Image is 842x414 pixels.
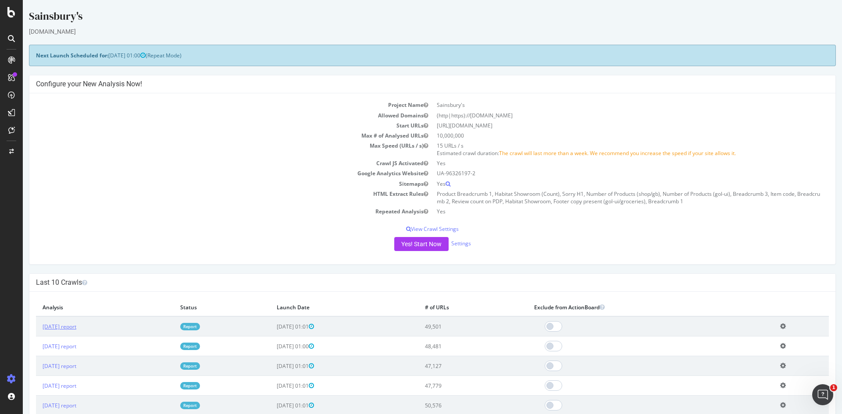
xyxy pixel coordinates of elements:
[410,179,806,189] td: Yes
[13,189,410,206] td: HTML Extract Rules
[254,402,291,409] span: [DATE] 01:01
[20,402,54,409] a: [DATE] report
[157,343,177,350] a: Report
[254,362,291,370] span: [DATE] 01:01
[157,402,177,409] a: Report
[157,382,177,389] a: Report
[396,376,505,396] td: 47,779
[13,141,410,158] td: Max Speed (URLs / s)
[13,206,410,216] td: Repeated Analysis
[20,323,54,330] a: [DATE] report
[410,110,806,120] td: (http|https)://[DOMAIN_NAME]
[13,168,410,178] td: Google Analytics Website
[6,45,813,66] div: (Repeat Mode)
[505,298,751,316] th: Exclude from ActionBoard
[396,316,505,336] td: 49,501
[20,362,54,370] a: [DATE] report
[410,100,806,110] td: Sainsbury's
[428,240,448,247] a: Settings
[13,278,806,287] h4: Last 10 Crawls
[254,343,291,350] span: [DATE] 01:00
[396,336,505,356] td: 48,481
[410,141,806,158] td: 15 URLs / s Estimated crawl duration:
[396,356,505,376] td: 47,127
[396,298,505,316] th: # of URLs
[410,158,806,168] td: Yes
[13,298,151,316] th: Analysis
[254,382,291,389] span: [DATE] 01:01
[410,206,806,216] td: Yes
[151,298,247,316] th: Status
[20,382,54,389] a: [DATE] report
[13,225,806,233] p: View Crawl Settings
[13,100,410,110] td: Project Name
[13,179,410,189] td: Sitemaps
[13,110,410,120] td: Allowed Domains
[254,323,291,330] span: [DATE] 01:01
[20,343,54,350] a: [DATE] report
[410,120,806,131] td: [URL][DOMAIN_NAME]
[157,323,177,330] a: Report
[410,189,806,206] td: Product Breadcrumb 1, Habitat Showroom (Count), Sorry H1, Number of Products (shop/gb), Number of...
[157,362,177,370] a: Report
[13,158,410,168] td: Crawl JS Activated
[247,298,396,316] th: Launch Date
[13,120,410,131] td: Start URLs
[371,237,426,251] button: Yes! Start Now
[6,9,813,27] div: Sainsbury's
[410,168,806,178] td: UA-96326197-2
[6,27,813,36] div: [DOMAIN_NAME]
[13,131,410,141] td: Max # of Analysed URLs
[13,80,806,88] h4: Configure your New Analysis Now!
[812,384,833,405] iframe: Intercom live chat
[410,131,806,141] td: 10,000,000
[476,149,713,157] span: The crawl will last more than a week. We recommend you increase the speed if your site allows it.
[86,52,123,59] span: [DATE] 01:00
[830,384,837,391] span: 1
[13,52,86,59] strong: Next Launch Scheduled for:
